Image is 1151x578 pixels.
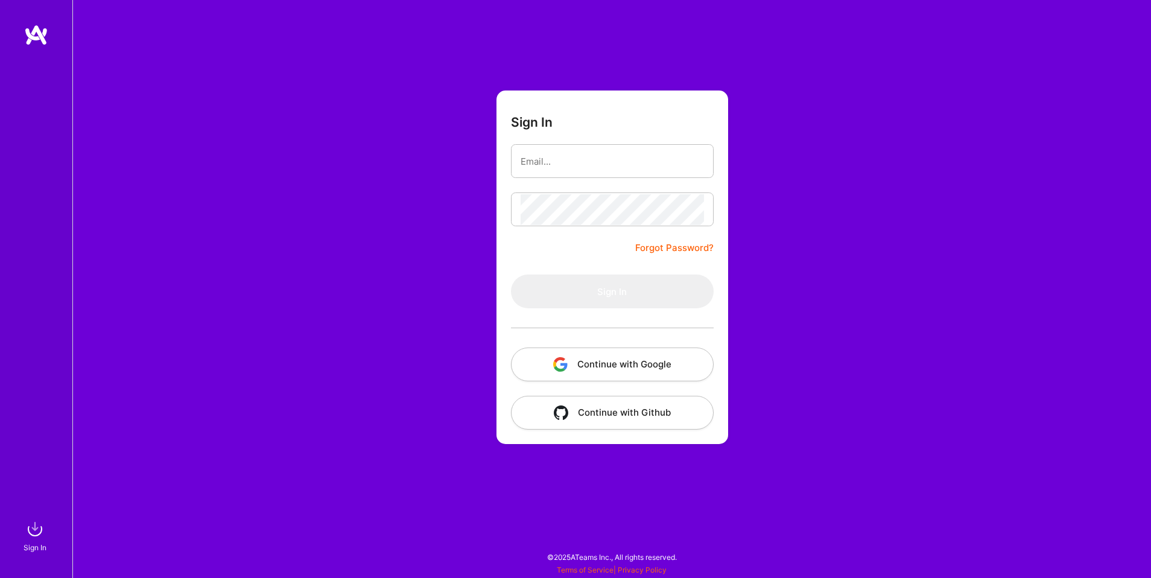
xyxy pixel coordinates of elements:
[23,517,47,541] img: sign in
[557,565,614,574] a: Terms of Service
[557,565,667,574] span: |
[521,146,704,177] input: Email...
[511,275,714,308] button: Sign In
[511,115,553,130] h3: Sign In
[635,241,714,255] a: Forgot Password?
[554,405,568,420] img: icon
[618,565,667,574] a: Privacy Policy
[511,348,714,381] button: Continue with Google
[24,24,48,46] img: logo
[72,542,1151,572] div: © 2025 ATeams Inc., All rights reserved.
[25,517,47,554] a: sign inSign In
[511,396,714,430] button: Continue with Github
[24,541,46,554] div: Sign In
[553,357,568,372] img: icon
